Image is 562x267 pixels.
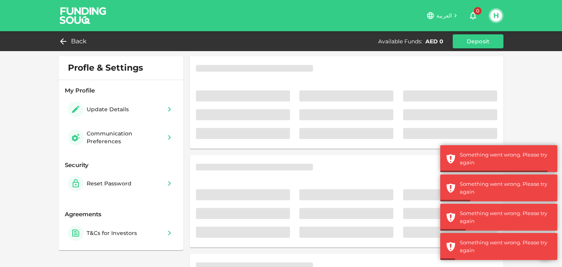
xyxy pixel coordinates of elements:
[87,130,162,145] div: Communication Preferences
[87,180,132,187] div: Reset Password
[460,151,551,166] div: Something went wrong. Please try again
[87,105,129,113] div: Update Details
[65,210,177,219] div: Agreements
[460,239,551,254] div: Something went wrong. Please try again
[436,12,452,19] span: العربية
[474,7,482,15] span: 0
[65,86,177,95] div: My Profile
[460,210,551,225] div: Something went wrong. Please try again
[87,229,137,237] div: T&Cs for Investors
[490,10,502,21] button: H
[465,8,481,23] button: 0
[425,37,443,45] div: AED 0
[378,37,422,45] div: Available Funds :
[71,36,87,47] span: Back
[460,180,551,196] div: Something went wrong. Please try again
[453,34,503,48] button: Deposit
[65,161,177,170] div: Security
